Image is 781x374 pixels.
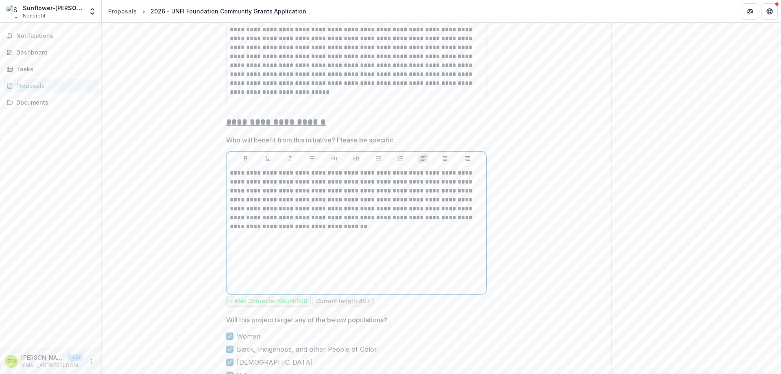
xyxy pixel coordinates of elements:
span: Black, Indigenous, and other People of Color [237,344,377,354]
p: [EMAIL_ADDRESS][DOMAIN_NAME] [21,362,83,369]
div: Sunflower-[PERSON_NAME] Counties Progress, Inc [23,4,83,12]
p: Will this project target any of the below populations? [226,315,387,325]
img: Sunflower-Humphreys Counties Progress, Inc [7,5,20,18]
p: Who will benefit from this initiative? Please be specific. [226,135,395,145]
p: [PERSON_NAME] [21,353,63,362]
nav: breadcrumb [105,5,310,17]
div: Documents [16,98,92,107]
a: Documents [3,96,98,109]
a: Proposals [3,79,98,92]
div: Proposals [16,81,92,90]
button: Ordered List [396,153,406,163]
span: [DEMOGRAPHIC_DATA] [237,357,313,367]
span: Nonprofit [23,12,46,20]
button: Notifications [3,29,98,42]
p: Max Character Count: 500 [235,298,307,305]
button: Align Center [440,153,450,163]
button: Bullet List [374,153,384,163]
button: Italicize [285,153,295,163]
button: Underline [263,153,273,163]
span: Women [237,331,260,341]
div: Tasks [16,65,92,73]
button: Partners [742,3,758,20]
button: Align Right [462,153,472,163]
button: Heading 2 [351,153,361,163]
div: Proposals [108,7,137,15]
a: Tasks [3,62,98,76]
button: Get Help [761,3,778,20]
button: Bold [241,153,251,163]
a: Dashboard [3,46,98,59]
button: Strike [307,153,317,163]
a: Proposals [105,5,140,17]
button: Align Left [418,153,428,163]
button: Heading 1 [329,153,339,163]
div: Dashboard [16,48,92,57]
button: More [87,357,96,366]
div: 2026 - UNFI Foundation Community Grants Application [151,7,306,15]
p: Current length: 497 [316,298,370,305]
div: Gwendolyn Milton [7,359,16,364]
p: User [67,354,83,361]
button: Open entity switcher [87,3,98,20]
span: Notifications [16,33,95,39]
